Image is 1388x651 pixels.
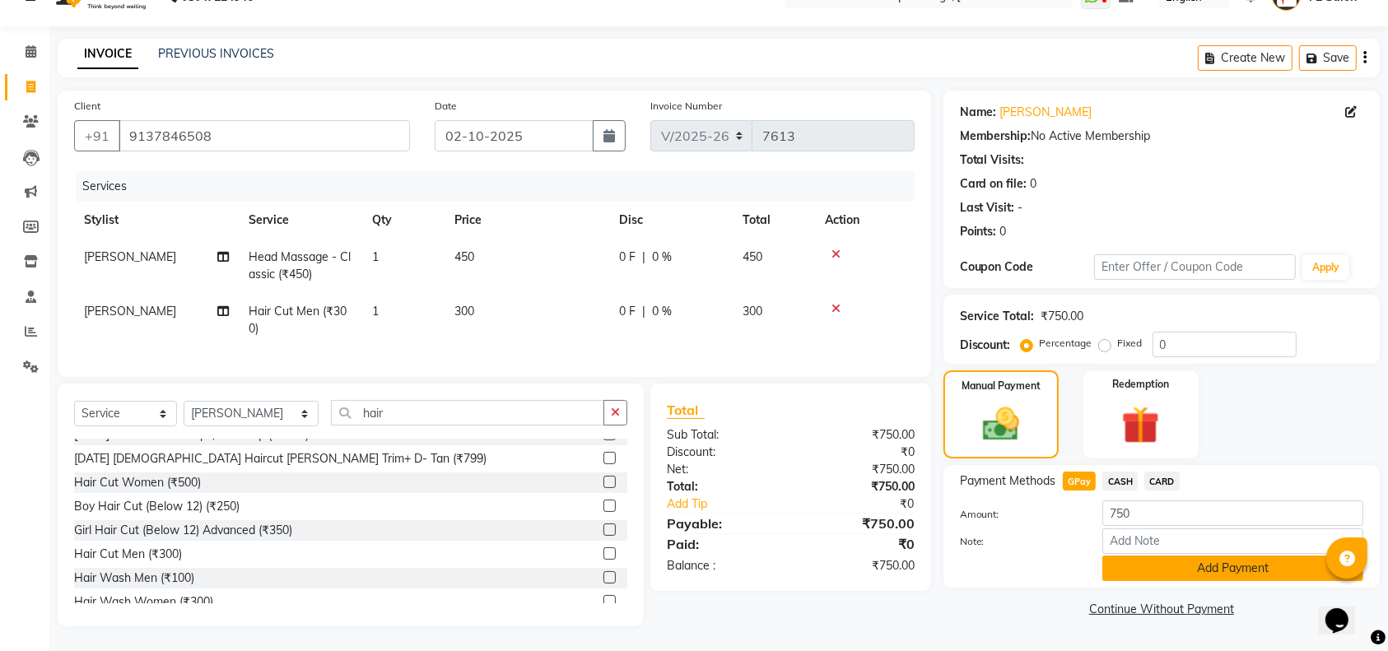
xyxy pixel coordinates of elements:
[790,461,926,478] div: ₹750.00
[84,249,176,264] span: [PERSON_NAME]
[1102,472,1138,491] span: CASH
[445,202,609,239] th: Price
[971,403,1031,445] img: _cash.svg
[790,514,926,533] div: ₹750.00
[1110,402,1171,449] img: _gift.svg
[960,128,1363,145] div: No Active Membership
[74,202,239,239] th: Stylist
[74,522,292,539] div: Girl Hair Cut (Below 12) Advanced (₹350)
[239,202,362,239] th: Service
[1040,336,1092,351] label: Percentage
[362,202,445,239] th: Qty
[372,304,379,319] span: 1
[642,303,645,320] span: |
[947,601,1376,618] a: Continue Without Payment
[1000,104,1092,121] a: [PERSON_NAME]
[1198,45,1293,71] button: Create New
[654,478,790,495] div: Total:
[74,498,240,515] div: Boy Hair Cut (Below 12) (₹250)
[74,450,487,467] div: [DATE] [DEMOGRAPHIC_DATA] Haircut [PERSON_NAME] Trim+ D- Tan (₹799)
[960,308,1035,325] div: Service Total:
[454,249,474,264] span: 450
[960,223,997,240] div: Points:
[158,46,274,61] a: PREVIOUS INVOICES
[619,303,636,320] span: 0 F
[1094,254,1296,280] input: Enter Offer / Coupon Code
[119,120,410,151] input: Search by Name/Mobile/Email/Code
[1102,528,1363,554] input: Add Note
[1041,308,1084,325] div: ₹750.00
[1112,377,1169,392] label: Redemption
[960,472,1056,490] span: Payment Methods
[642,249,645,266] span: |
[960,258,1094,276] div: Coupon Code
[74,474,201,491] div: Hair Cut Women (₹500)
[654,444,790,461] div: Discount:
[960,199,1015,216] div: Last Visit:
[372,249,379,264] span: 1
[1302,255,1349,280] button: Apply
[948,534,1090,549] label: Note:
[74,546,182,563] div: Hair Cut Men (₹300)
[667,402,705,419] span: Total
[652,249,672,266] span: 0 %
[609,202,733,239] th: Disc
[790,534,926,554] div: ₹0
[331,400,604,425] input: Search or Scan
[249,249,351,281] span: Head Massage - Classic (₹450)
[74,570,194,587] div: Hair Wash Men (₹100)
[960,337,1011,354] div: Discount:
[654,534,790,554] div: Paid:
[960,175,1027,193] div: Card on file:
[1319,585,1372,635] iframe: chat widget
[962,379,1041,393] label: Manual Payment
[454,304,474,319] span: 300
[654,557,790,574] div: Balance :
[654,461,790,478] div: Net:
[948,507,1090,522] label: Amount:
[813,495,927,513] div: ₹0
[1031,175,1037,193] div: 0
[960,128,1032,145] div: Membership:
[84,304,176,319] span: [PERSON_NAME]
[77,40,138,69] a: INVOICE
[74,593,213,611] div: Hair Wash Women (₹300)
[654,495,813,513] a: Add Tip
[1000,223,1007,240] div: 0
[435,99,457,114] label: Date
[815,202,915,239] th: Action
[790,557,926,574] div: ₹750.00
[1299,45,1357,71] button: Save
[249,304,347,336] span: Hair Cut Men (₹300)
[619,249,636,266] span: 0 F
[1118,336,1143,351] label: Fixed
[650,99,722,114] label: Invoice Number
[1102,500,1363,526] input: Amount
[1144,472,1180,491] span: CARD
[74,120,120,151] button: +91
[654,426,790,444] div: Sub Total:
[743,249,762,264] span: 450
[74,99,100,114] label: Client
[1102,556,1363,581] button: Add Payment
[960,104,997,121] div: Name:
[743,304,762,319] span: 300
[733,202,815,239] th: Total
[1018,199,1023,216] div: -
[76,171,927,202] div: Services
[790,426,926,444] div: ₹750.00
[654,514,790,533] div: Payable:
[1063,472,1097,491] span: GPay
[790,478,926,495] div: ₹750.00
[652,303,672,320] span: 0 %
[960,151,1025,169] div: Total Visits:
[790,444,926,461] div: ₹0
